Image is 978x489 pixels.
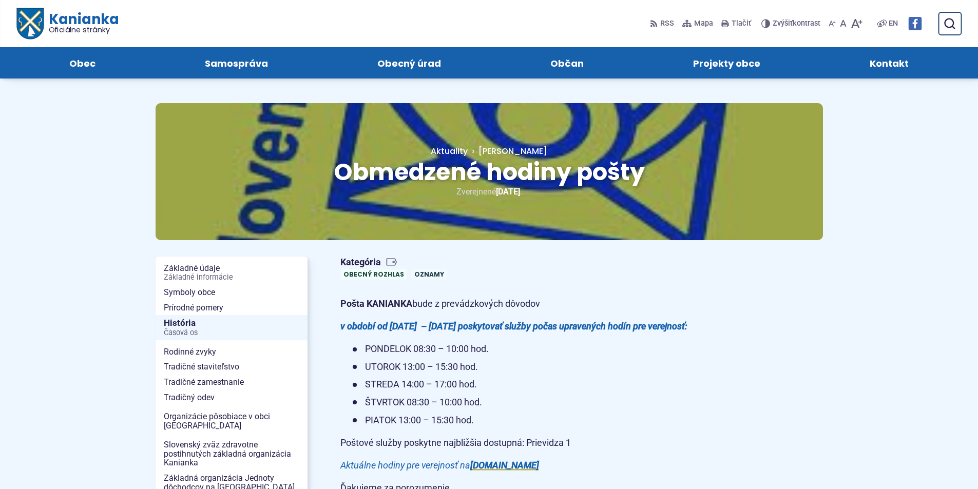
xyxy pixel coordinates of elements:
[608,321,687,331] em: hodín pre verejnosť:
[838,13,849,34] button: Nastaviť pôvodnú veľkosť písma
[660,17,674,30] span: RSS
[431,145,468,157] a: Aktuality
[164,315,299,340] span: História
[773,19,820,28] span: kontrast
[156,409,308,433] a: Organizácie pôsobiace v obci [GEOGRAPHIC_DATA]
[156,285,308,300] a: Symboly obce
[164,273,299,282] span: Základné informácie
[69,47,95,79] span: Obec
[43,12,118,34] span: Kanianka
[761,13,822,34] button: Zvýšiťkontrast
[156,375,308,390] a: Tradičné zamestnanie
[156,315,308,340] a: HistóriaČasová os
[732,19,751,28] span: Tlačiť
[650,13,676,34] a: RSS
[340,460,470,471] em: Aktuálne hodiny pre verejnosť na
[694,17,713,30] span: Mapa
[164,285,299,300] span: Symboly obce
[156,261,308,285] a: Základné údajeZákladné informácie
[16,8,43,40] img: Prejsť na domovskú stránku
[887,17,900,30] a: EN
[353,377,705,393] li: STREDA 14:00 – 17:00 hod.
[156,359,308,375] a: Tradičné staviteľstvo
[496,187,520,197] span: [DATE]
[164,329,299,337] span: Časová os
[164,409,299,433] span: Organizácie pôsobiace v obci [GEOGRAPHIC_DATA]
[340,269,407,280] a: Obecný rozhlas
[908,17,922,30] img: Prejsť na Facebook stránku
[353,341,705,357] li: PONDELOK 08:30 – 10:00 hod.
[340,298,412,309] strong: Pošta KANIANKA
[164,437,299,471] span: Slovenský zväz zdravotne postihnutých základná organizácia Kanianka
[693,47,760,79] span: Projekty obce
[377,47,441,79] span: Obecný úrad
[164,390,299,405] span: Tradičný odev
[353,413,705,428] li: PIATOK 13:00 – 15:30 hod.
[773,19,793,28] span: Zvýšiť
[353,395,705,410] li: ŠTVRTOK 08:30 – 10:00 hod.
[164,375,299,390] span: Tradičné zamestnanie
[340,435,705,451] p: Poštové služby poskytne najbližšia dostupná: Prievidza 1
[205,47,268,79] span: Samospráva
[468,145,547,157] a: [PERSON_NAME]
[849,13,865,34] button: Zväčšiť veľkosť písma
[156,300,308,316] a: Prírodné pomery
[164,261,299,285] span: Základné údaje
[719,13,753,34] button: Tlačiť
[164,344,299,360] span: Rodinné zvyky
[889,17,898,30] span: EN
[353,359,705,375] li: UTOROK 13:00 – 15:30 hod.
[377,321,456,331] em: od [DATE] – [DATE]
[156,390,308,405] a: Tradičný odev
[411,269,447,280] a: Oznamy
[156,344,308,360] a: Rodinné zvyky
[334,155,645,188] span: Obmedzené hodiny pošty
[340,296,705,312] p: bude z prevádzkových dôvodov
[156,437,308,471] a: Slovenský zväz zdravotne postihnutých základná organizácia Kanianka
[340,321,375,331] em: v období
[870,47,909,79] span: Kontakt
[188,185,790,199] p: Zverejnené .
[25,47,140,79] a: Obec
[164,300,299,316] span: Prírodné pomery
[478,145,547,157] span: [PERSON_NAME]
[164,359,299,375] span: Tradičné staviteľstvo
[680,13,715,34] a: Mapa
[826,47,953,79] a: Kontakt
[550,47,584,79] span: Občan
[340,257,451,268] span: Kategória
[48,26,119,33] span: Oficiálne stránky
[16,8,119,40] a: Logo Kanianka, prejsť na domovskú stránku.
[333,47,485,79] a: Obecný úrad
[827,13,838,34] button: Zmenšiť veľkosť písma
[649,47,805,79] a: Projekty obce
[160,47,312,79] a: Samospráva
[506,47,628,79] a: Občan
[470,460,539,471] a: [DOMAIN_NAME]
[458,321,606,331] em: poskytovať služby počas upravených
